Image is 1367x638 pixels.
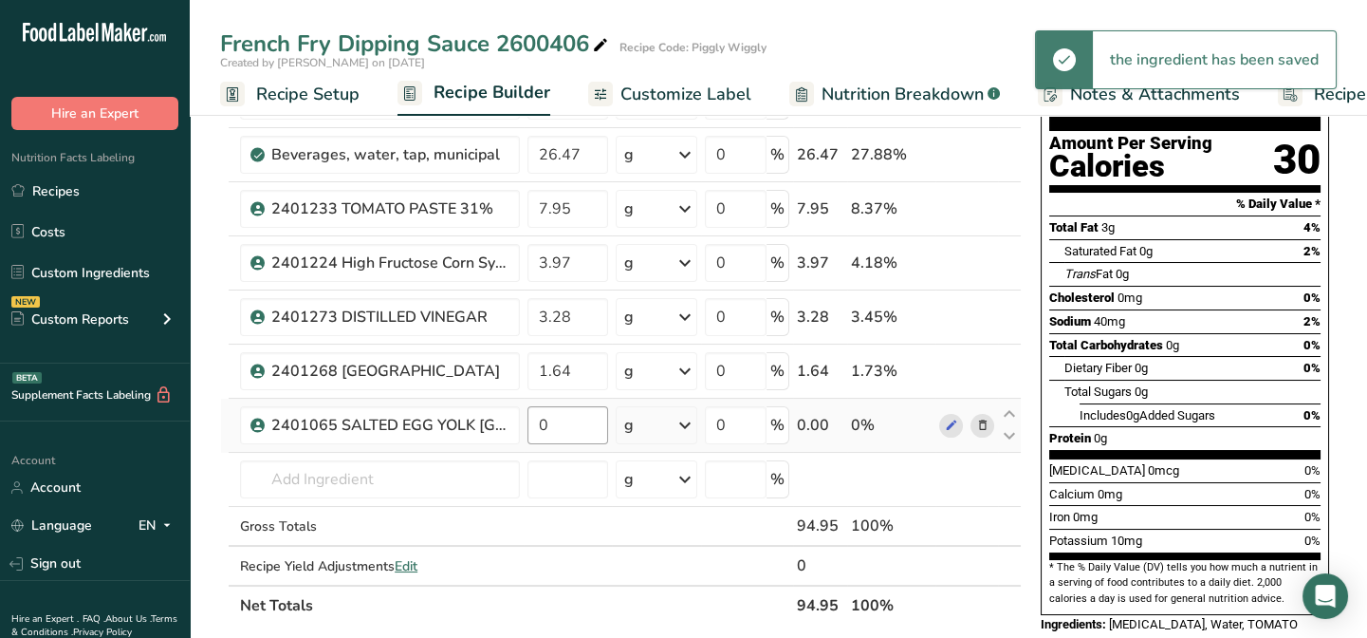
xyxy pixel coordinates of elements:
[220,55,425,70] span: Created by [PERSON_NAME] on [DATE]
[271,143,508,166] div: Beverages, water, tap, municipal
[1064,361,1132,375] span: Dietary Fiber
[1064,267,1096,281] i: Trans
[1049,314,1091,328] span: Sodium
[220,27,612,61] div: French Fry Dipping Sauce 2600406
[11,509,92,542] a: Language
[851,306,932,328] div: 3.45%
[619,39,767,56] div: Recipe Code: Piggly Wiggly
[797,306,843,328] div: 3.28
[1139,244,1153,258] span: 0g
[256,82,360,107] span: Recipe Setup
[11,97,178,130] button: Hire an Expert
[220,73,360,116] a: Recipe Setup
[271,306,508,328] div: 2401273 DISTILLED VINEGAR
[1303,220,1321,235] span: 4%
[793,585,847,625] th: 94.95
[1049,220,1099,235] span: Total Fat
[624,468,634,491] div: g
[1041,617,1106,631] span: Ingredients:
[1049,487,1095,501] span: Calcium
[1303,338,1321,352] span: 0%
[1116,267,1129,281] span: 0g
[1166,338,1179,352] span: 0g
[1273,135,1321,185] div: 30
[1094,314,1125,328] span: 40mg
[139,515,178,537] div: EN
[434,80,550,105] span: Recipe Builder
[1303,361,1321,375] span: 0%
[624,197,634,220] div: g
[851,252,932,274] div: 4.18%
[271,414,508,437] div: 2401065 SALTED EGG YOLK [GEOGRAPHIC_DATA]
[822,82,984,107] span: Nutrition Breakdown
[1098,487,1122,501] span: 0mg
[1148,463,1179,478] span: 0mcg
[1038,73,1240,116] a: Notes & Attachments
[789,73,1000,116] a: Nutrition Breakdown
[797,515,843,537] div: 94.95
[624,360,634,383] div: g
[1303,314,1321,328] span: 2%
[851,414,932,437] div: 0%
[797,554,843,577] div: 0
[1049,193,1321,216] section: % Daily Value *
[1094,431,1107,445] span: 0g
[1049,338,1163,352] span: Total Carbohydrates
[1064,385,1132,399] span: Total Sugars
[1049,153,1212,180] div: Calories
[797,252,843,274] div: 3.97
[1304,534,1321,548] span: 0%
[624,252,634,274] div: g
[1303,291,1321,305] span: 0%
[11,310,129,329] div: Custom Reports
[1049,510,1070,524] span: Iron
[1049,291,1115,305] span: Cholesterol
[395,557,417,575] span: Edit
[240,556,520,576] div: Recipe Yield Adjustments
[236,585,793,625] th: Net Totals
[797,143,843,166] div: 26.47
[240,460,520,498] input: Add Ingredient
[240,516,520,536] div: Gross Totals
[1303,408,1321,422] span: 0%
[624,143,634,166] div: g
[851,143,932,166] div: 27.88%
[1304,463,1321,478] span: 0%
[851,515,932,537] div: 100%
[12,372,42,384] div: BETA
[847,585,935,625] th: 100%
[397,71,550,117] a: Recipe Builder
[1303,244,1321,258] span: 2%
[271,197,508,220] div: 2401233 TOMATO PASTE 31%
[851,360,932,383] div: 1.73%
[1135,361,1148,375] span: 0g
[271,360,508,383] div: 2401268 [GEOGRAPHIC_DATA]
[588,73,751,116] a: Customize Label
[1064,244,1136,258] span: Saturated Fat
[1073,510,1098,524] span: 0mg
[1049,431,1091,445] span: Protein
[1049,463,1145,478] span: [MEDICAL_DATA]
[1304,510,1321,524] span: 0%
[1111,534,1142,548] span: 10mg
[1093,31,1336,88] div: the ingredient has been saved
[851,197,932,220] div: 8.37%
[1049,534,1108,548] span: Potassium
[1135,385,1148,399] span: 0g
[1049,560,1321,607] section: * The % Daily Value (DV) tells you how much a nutrient in a serving of food contributes to a dail...
[271,252,508,274] div: 2401224 High Fructose Corn Syrup (HFCS) [PERSON_NAME] & [PERSON_NAME] ISOSWEET 100
[1101,220,1115,235] span: 3g
[797,360,843,383] div: 1.64
[1080,408,1215,422] span: Includes Added Sugars
[11,296,40,308] div: NEW
[105,612,151,626] a: About Us .
[1302,573,1348,619] div: Open Intercom Messenger
[11,612,79,626] a: Hire an Expert .
[1064,267,1113,281] span: Fat
[1126,408,1139,422] span: 0g
[1070,82,1240,107] span: Notes & Attachments
[797,414,843,437] div: 0.00
[1118,291,1142,305] span: 0mg
[624,306,634,328] div: g
[797,197,843,220] div: 7.95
